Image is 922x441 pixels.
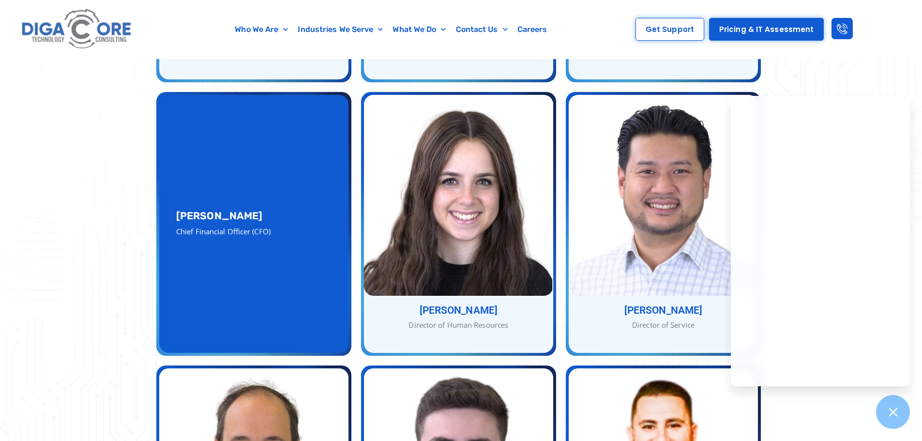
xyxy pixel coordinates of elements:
span: Pricing & IT Assessment [719,26,814,33]
h3: [PERSON_NAME] [176,211,332,221]
iframe: Chatgenie Messenger [731,96,910,386]
div: Director of Human Resources [364,319,553,331]
h3: [PERSON_NAME] [569,305,758,316]
a: Contact Us [451,18,513,41]
div: Director of Service [569,319,758,331]
div: Chief Financial Officer (CFO) [176,226,332,237]
span: Get Support [646,26,694,33]
a: Industries We Serve [293,18,388,41]
img: Digacore logo 1 [19,5,135,54]
h3: [PERSON_NAME] [364,305,553,316]
a: Pricing & IT Assessment [709,18,824,41]
a: Get Support [635,18,704,41]
a: Careers [513,18,552,41]
img: Dan-Lee -Director of Service [569,95,758,296]
nav: Menu [181,18,601,41]
a: Who We Are [230,18,293,41]
a: What We Do [388,18,451,41]
img: Dena-Jacob - Director of Human Resources [364,95,553,296]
